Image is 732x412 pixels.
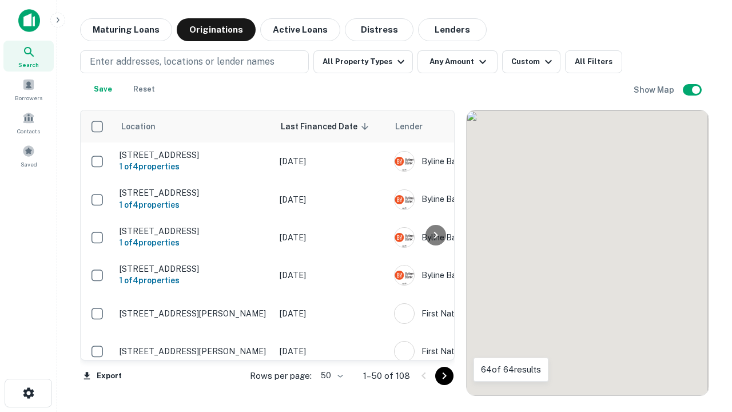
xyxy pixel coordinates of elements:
[17,126,40,136] span: Contacts
[120,160,268,173] h6: 1 of 4 properties
[502,50,560,73] button: Custom
[3,140,54,171] a: Saved
[394,265,566,286] div: Byline Bank
[80,18,172,41] button: Maturing Loans
[435,367,453,385] button: Go to next page
[80,50,309,73] button: Enter addresses, locations or lender names
[18,9,40,32] img: capitalize-icon.png
[120,264,268,274] p: [STREET_ADDRESS]
[394,303,566,324] div: First Nations Bank
[274,110,388,142] th: Last Financed Date
[18,60,39,69] span: Search
[80,367,125,385] button: Export
[388,110,571,142] th: Lender
[481,363,541,377] p: 64 of 64 results
[675,320,732,375] iframe: Chat Widget
[345,18,413,41] button: Distress
[120,308,268,319] p: [STREET_ADDRESS][PERSON_NAME]
[3,107,54,138] a: Contacts
[280,193,383,206] p: [DATE]
[395,228,414,247] img: picture
[511,55,555,69] div: Custom
[417,50,498,73] button: Any Amount
[280,269,383,282] p: [DATE]
[120,346,268,356] p: [STREET_ADDRESS][PERSON_NAME]
[260,18,340,41] button: Active Loans
[565,50,622,73] button: All Filters
[394,227,566,248] div: Byline Bank
[280,307,383,320] p: [DATE]
[15,93,42,102] span: Borrowers
[280,231,383,244] p: [DATE]
[313,50,413,73] button: All Property Types
[3,74,54,105] a: Borrowers
[121,120,170,133] span: Location
[395,304,414,323] img: picture
[114,110,274,142] th: Location
[395,120,423,133] span: Lender
[316,367,345,384] div: 50
[395,266,414,285] img: picture
[363,369,410,383] p: 1–50 of 108
[280,155,383,168] p: [DATE]
[120,150,268,160] p: [STREET_ADDRESS]
[395,190,414,209] img: picture
[280,345,383,358] p: [DATE]
[120,199,268,211] h6: 1 of 4 properties
[394,341,566,362] div: First Nations Bank
[120,236,268,249] h6: 1 of 4 properties
[120,226,268,236] p: [STREET_ADDRESS]
[250,369,312,383] p: Rows per page:
[395,342,414,361] img: picture
[394,151,566,172] div: Byline Bank
[85,78,121,101] button: Save your search to get updates of matches that match your search criteria.
[394,189,566,210] div: Byline Bank
[126,78,162,101] button: Reset
[281,120,372,133] span: Last Financed Date
[418,18,487,41] button: Lenders
[90,55,274,69] p: Enter addresses, locations or lender names
[634,84,676,96] h6: Show Map
[120,274,268,287] h6: 1 of 4 properties
[467,110,709,395] div: 0 0
[21,160,37,169] span: Saved
[177,18,256,41] button: Originations
[120,188,268,198] p: [STREET_ADDRESS]
[3,41,54,72] a: Search
[395,152,414,171] img: picture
